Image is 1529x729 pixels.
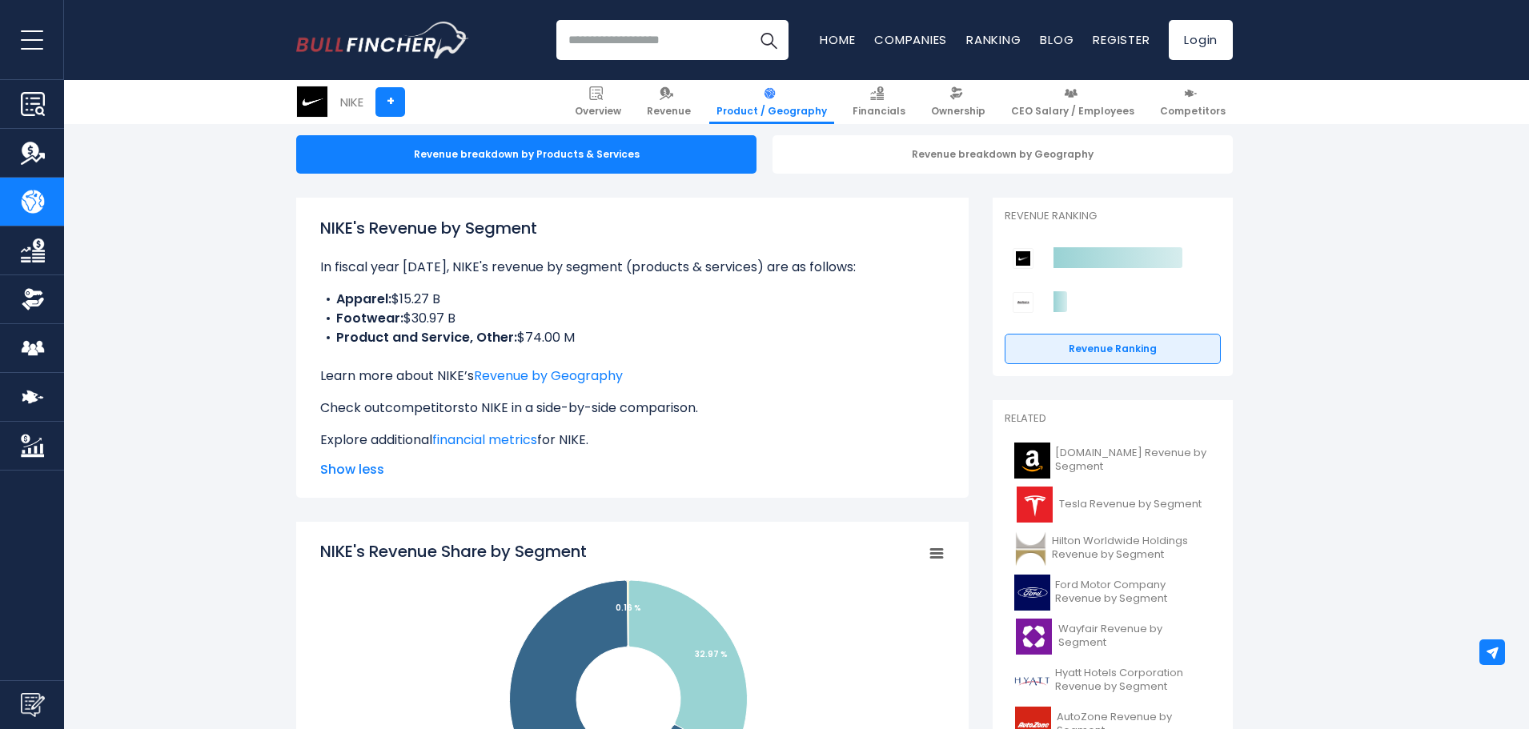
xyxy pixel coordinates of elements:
a: Home [820,31,855,48]
img: Deckers Outdoor Corporation competitors logo [1013,292,1033,313]
img: F logo [1014,575,1050,611]
a: Competitors [1153,80,1233,124]
span: Overview [575,105,621,118]
a: Go to homepage [296,22,468,58]
tspan: NIKE's Revenue Share by Segment [320,540,587,563]
span: Ownership [931,105,985,118]
a: Blog [1040,31,1074,48]
a: competitors [385,399,464,417]
a: [DOMAIN_NAME] Revenue by Segment [1005,439,1221,483]
span: Product / Geography [716,105,827,118]
img: NIKE competitors logo [1013,248,1033,269]
a: Companies [874,31,947,48]
img: H logo [1014,663,1050,699]
img: Bullfincher logo [296,22,469,58]
a: + [375,87,405,117]
a: Wayfair Revenue by Segment [1005,615,1221,659]
div: Revenue breakdown by Geography [773,135,1233,174]
span: Show less [320,460,945,479]
a: Revenue by Geography [474,367,623,385]
a: Revenue Ranking [1005,334,1221,364]
a: Login [1169,20,1233,60]
div: NIKE [340,93,363,111]
a: Ranking [966,31,1021,48]
a: CEO Salary / Employees [1004,80,1142,124]
span: Revenue [647,105,691,118]
p: Explore additional for NIKE. [320,431,945,450]
li: $15.27 B [320,290,945,309]
span: Tesla Revenue by Segment [1059,498,1202,511]
span: CEO Salary / Employees [1011,105,1134,118]
img: Ownership [21,287,45,311]
a: financial metrics [432,431,537,449]
a: Revenue [640,80,698,124]
b: Apparel: [336,290,391,308]
a: Register [1093,31,1150,48]
p: Check out to NIKE in a side-by-side comparison. [320,399,945,418]
button: Search [748,20,789,60]
a: Ford Motor Company Revenue by Segment [1005,571,1221,615]
tspan: 32.97 % [695,648,728,660]
tspan: 0.16 % [616,602,641,614]
span: Hyatt Hotels Corporation Revenue by Segment [1055,667,1211,694]
span: Competitors [1160,105,1226,118]
span: Wayfair Revenue by Segment [1058,623,1211,650]
a: Product / Geography [709,80,834,124]
img: W logo [1014,619,1053,655]
h1: NIKE's Revenue by Segment [320,216,945,240]
span: Hilton Worldwide Holdings Revenue by Segment [1052,535,1211,562]
span: [DOMAIN_NAME] Revenue by Segment [1055,447,1211,474]
p: Revenue Ranking [1005,210,1221,223]
img: TSLA logo [1014,487,1054,523]
div: Revenue breakdown by Products & Services [296,135,756,174]
p: Learn more about NIKE’s [320,367,945,386]
span: Ford Motor Company Revenue by Segment [1055,579,1211,606]
b: Product and Service, Other: [336,328,517,346]
p: Related [1005,412,1221,426]
span: Financials [853,105,905,118]
a: Ownership [924,80,993,124]
img: HLT logo [1014,531,1047,567]
img: AMZN logo [1014,443,1050,479]
img: NKE logo [297,86,327,117]
b: Footwear: [336,309,403,327]
a: Financials [845,80,913,124]
a: Hyatt Hotels Corporation Revenue by Segment [1005,659,1221,703]
a: Tesla Revenue by Segment [1005,483,1221,527]
a: Hilton Worldwide Holdings Revenue by Segment [1005,527,1221,571]
p: In fiscal year [DATE], NIKE's revenue by segment (products & services) are as follows: [320,258,945,277]
li: $30.97 B [320,309,945,328]
a: Overview [568,80,628,124]
li: $74.00 M [320,328,945,347]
